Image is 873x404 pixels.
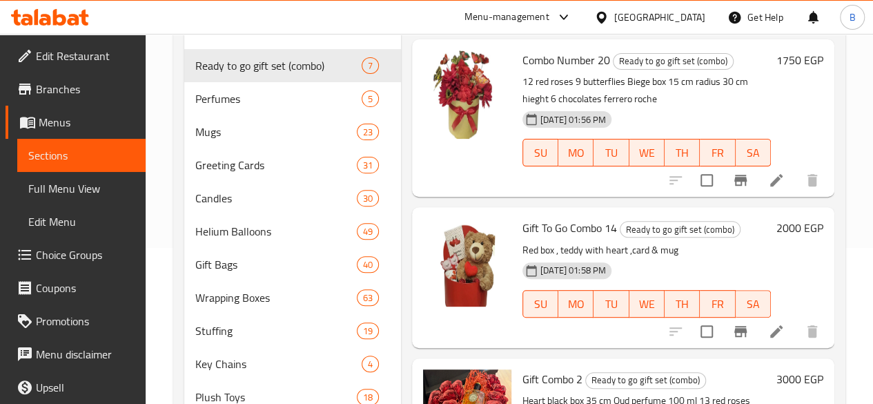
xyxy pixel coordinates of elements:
[184,82,401,115] div: Perfumes5
[36,346,135,363] span: Menu disclaimer
[195,223,357,240] div: Helium Balloons
[614,10,705,25] div: [GEOGRAPHIC_DATA]
[796,164,829,197] button: delete
[599,143,623,163] span: TU
[522,369,582,389] span: Gift Combo 2
[522,218,617,238] span: Gift To Go Combo 14
[529,143,553,163] span: SU
[564,294,588,314] span: MO
[564,143,588,163] span: MO
[28,213,135,230] span: Edit Menu
[776,218,823,238] h6: 2000 EGP
[768,323,785,340] a: Edit menu item
[6,371,146,404] a: Upsell
[6,305,146,338] a: Promotions
[357,192,378,205] span: 30
[6,39,146,73] a: Edit Restaurant
[6,106,146,139] a: Menus
[357,291,378,305] span: 63
[362,358,378,371] span: 4
[195,323,357,339] span: Stuffing
[635,294,659,314] span: WE
[184,248,401,281] div: Gift Bags40
[464,9,549,26] div: Menu-management
[558,290,594,318] button: MO
[195,190,357,206] span: Candles
[700,139,735,166] button: FR
[357,325,378,338] span: 19
[17,205,146,238] a: Edit Menu
[357,256,379,273] div: items
[724,164,757,197] button: Branch-specific-item
[195,124,357,140] span: Mugs
[613,53,734,70] div: Ready to go gift set (combo)
[849,10,855,25] span: B
[692,166,721,195] span: Select to update
[796,315,829,348] button: delete
[629,139,665,166] button: WE
[724,315,757,348] button: Branch-specific-item
[522,139,558,166] button: SU
[357,289,379,306] div: items
[36,280,135,296] span: Coupons
[195,356,362,372] div: Key Chains
[620,222,740,238] span: Ready to go gift set (combo)
[28,180,135,197] span: Full Menu View
[529,294,553,314] span: SU
[423,50,511,139] img: Combo Number 20
[17,139,146,172] a: Sections
[195,57,362,74] span: Ready to go gift set (combo)
[195,90,362,107] div: Perfumes
[362,90,379,107] div: items
[594,290,629,318] button: TU
[357,124,379,140] div: items
[558,139,594,166] button: MO
[195,157,357,173] span: Greeting Cards
[700,290,735,318] button: FR
[535,264,611,277] span: [DATE] 01:58 PM
[776,50,823,70] h6: 1750 EGP
[736,290,771,318] button: SA
[670,294,694,314] span: TH
[692,317,721,346] span: Select to update
[423,218,511,307] img: Gift To Go Combo 14
[741,294,765,314] span: SA
[357,223,379,240] div: items
[357,157,379,173] div: items
[195,289,357,306] div: Wrapping Boxes
[362,356,379,372] div: items
[670,143,694,163] span: TH
[28,147,135,164] span: Sections
[357,225,378,238] span: 49
[705,143,729,163] span: FR
[522,50,610,70] span: Combo Number 20
[629,290,665,318] button: WE
[535,113,611,126] span: [DATE] 01:56 PM
[522,73,771,108] p: 12 red roses 9 butterflies Biege box 15 cm radius 30 cm hieght 6 chocolates ferrero roche
[36,313,135,329] span: Promotions
[36,379,135,396] span: Upsell
[184,115,401,148] div: Mugs23
[357,258,378,271] span: 40
[6,271,146,305] a: Coupons
[768,172,785,189] a: Edit menu item
[39,114,135,131] span: Menus
[184,314,401,347] div: Stuffing19
[776,369,823,389] h6: 3000 EGP
[585,372,706,389] div: Ready to go gift set (combo)
[736,139,771,166] button: SA
[184,281,401,314] div: Wrapping Boxes63
[665,290,700,318] button: TH
[17,172,146,205] a: Full Menu View
[362,59,378,73] span: 7
[705,294,729,314] span: FR
[741,143,765,163] span: SA
[362,57,379,74] div: items
[184,182,401,215] div: Candles30
[6,73,146,106] a: Branches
